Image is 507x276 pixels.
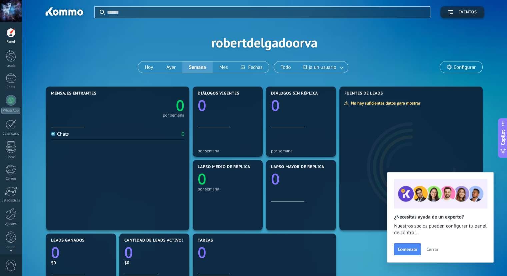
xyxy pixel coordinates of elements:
[160,61,182,73] button: Ayer
[423,244,441,254] button: Cerrar
[176,95,184,116] text: 0
[1,132,21,136] div: Calendario
[344,100,425,106] div: No hay suficientes datos para mostrar
[394,214,487,220] h2: ¿Necesitas ayuda de un experto?
[1,108,20,114] div: WhatsApp
[302,63,338,72] span: Elija un usuario
[198,165,250,169] span: Lapso medio de réplica
[198,242,331,263] a: 0
[51,132,55,136] img: Chats
[51,91,96,96] span: Mensajes entrantes
[454,64,476,70] span: Configurar
[398,247,417,252] span: Comenzar
[234,61,269,73] button: Fechas
[198,186,258,191] div: por semana
[138,61,160,73] button: Hoy
[274,61,298,73] button: Todo
[51,131,69,137] div: Chats
[198,95,206,116] text: 0
[124,242,184,263] a: 0
[198,242,206,263] text: 0
[118,95,184,116] a: 0
[271,91,318,96] span: Diálogos sin réplica
[198,169,206,189] text: 0
[124,260,184,266] div: $0
[500,130,506,145] span: Copilot
[1,85,21,90] div: Chats
[182,61,213,73] button: Semana
[271,95,280,116] text: 0
[1,155,21,159] div: Listas
[426,247,438,252] span: Cerrar
[198,238,213,243] span: Tareas
[51,238,85,243] span: Leads ganados
[51,242,111,263] a: 0
[344,91,383,96] span: Fuentes de leads
[182,131,184,137] div: 0
[394,243,421,255] button: Comenzar
[458,10,477,15] span: Eventos
[1,64,21,68] div: Leads
[440,6,484,18] button: Eventos
[124,242,133,263] text: 0
[1,198,21,203] div: Estadísticas
[271,169,280,189] text: 0
[213,61,235,73] button: Mes
[394,223,487,236] span: Nuestros socios pueden configurar tu panel de control.
[271,165,324,169] span: Lapso mayor de réplica
[1,177,21,181] div: Correo
[1,222,21,226] div: Ajustes
[1,40,21,44] div: Panel
[51,260,111,266] div: $0
[163,114,184,117] div: por semana
[198,148,258,153] div: por semana
[124,238,184,243] span: Cantidad de leads activos
[198,91,239,96] span: Diálogos vigentes
[271,148,331,153] div: por semana
[51,242,60,263] text: 0
[298,61,348,73] button: Elija un usuario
